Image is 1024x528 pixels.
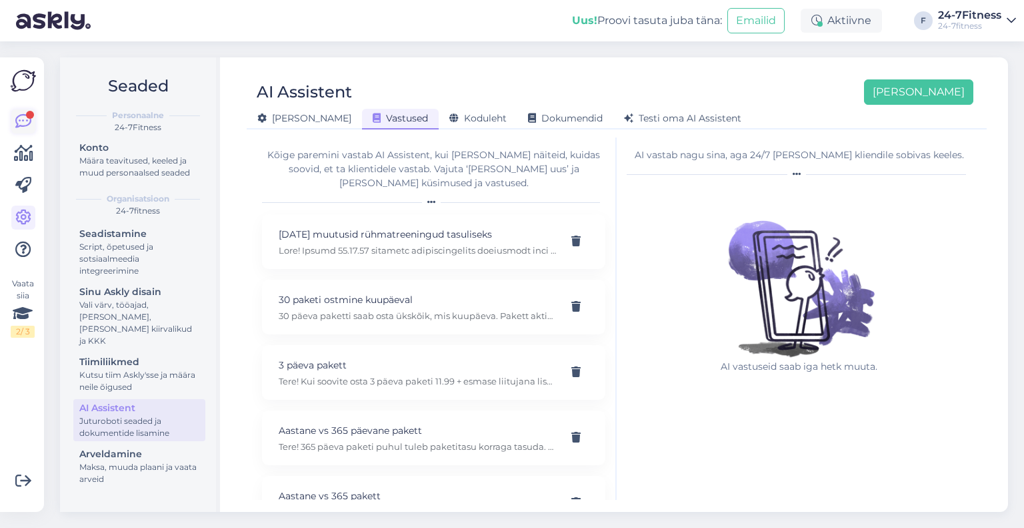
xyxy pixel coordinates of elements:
[79,227,199,241] div: Seadistamine
[107,193,169,205] b: Organisatsioon
[257,79,352,105] div: AI Assistent
[257,112,351,124] span: [PERSON_NAME]
[79,401,199,415] div: AI Assistent
[914,11,933,30] div: F
[73,139,205,181] a: KontoMäära teavitused, keeled ja muud personaalsed seaded
[73,445,205,487] a: ArveldamineMaksa, muuda plaani ja vaata arveid
[11,278,35,338] div: Vaata siia
[938,21,1001,31] div: 24-7fitness
[279,375,557,387] p: Tere! Kui soovite osta 3 päeva paketi 11.99 + esmase liitujana lisandub 10 eur liitumistasu, siis...
[279,441,557,453] p: Tere! 365 päeva paketi puhul tuleb paketitasu korraga tasuda. Aastase lepinguga paketi puhul on t...
[528,112,603,124] span: Dokumendid
[627,148,971,162] div: AI vastab nagu sina, aga 24/7 [PERSON_NAME] kliendile sobivas keeles.
[279,423,557,438] p: Aastane vs 365 päevane pakett
[279,244,557,256] p: Lore! Ipsumd 55.17.57 sitametc adipiscingelits doeiusmodt inci utlabo etdolorem aliquaenimad mi v...
[279,227,557,242] p: [DATE] muutusid rühmatreeningud tasuliseks
[279,358,557,372] p: 3 päeva pakett
[79,447,199,461] div: Arveldamine
[713,186,886,360] img: No qna
[801,9,882,33] div: Aktiivne
[624,112,741,124] span: Testi oma AI Assistent
[713,360,886,374] p: AI vastuseid saab iga hetk muuta.
[73,225,205,279] a: SeadistamineScript, õpetused ja sotsiaalmeedia integreerimine
[938,10,1016,31] a: 24-7Fitness24-7fitness
[727,8,785,33] button: Emailid
[373,112,428,124] span: Vastused
[71,205,205,217] div: 24-7fitness
[262,280,605,334] div: 30 paketi ostmine kuupäeval30 päeva paketti saab osta ükskõik, mis kuupäeva. Pakett aktiveerub ko...
[79,241,199,277] div: Script, õpetused ja sotsiaalmeedia integreerimine
[572,13,722,29] div: Proovi tasuta juba täna:
[11,68,36,93] img: Askly Logo
[262,411,605,465] div: Aastane vs 365 päevane pakettTere! 365 päeva paketi puhul tuleb paketitasu korraga tasuda. Aastas...
[572,14,597,27] b: Uus!
[79,369,199,393] div: Kutsu tiim Askly'sse ja määra neile õigused
[79,355,199,369] div: Tiimiliikmed
[79,299,199,347] div: Vali värv, tööajad, [PERSON_NAME], [PERSON_NAME] kiirvalikud ja KKK
[73,399,205,441] a: AI AssistentJuturoboti seaded ja dokumentide lisamine
[262,148,605,190] div: Kõige paremini vastab AI Assistent, kui [PERSON_NAME] näiteid, kuidas soovid, et ta klientidele v...
[73,353,205,395] a: TiimiliikmedKutsu tiim Askly'sse ja määra neile õigused
[79,415,199,439] div: Juturoboti seaded ja dokumentide lisamine
[279,489,557,503] p: Aastane vs 365 pakett
[11,326,35,338] div: 2 / 3
[79,285,199,299] div: Sinu Askly disain
[262,214,605,269] div: [DATE] muutusid rühmatreeningud tasuliseksLore! Ipsumd 55.17.57 sitametc adipiscingelits doeiusmo...
[73,283,205,349] a: Sinu Askly disainVali värv, tööajad, [PERSON_NAME], [PERSON_NAME] kiirvalikud ja KKK
[279,292,557,307] p: 30 paketi ostmine kuupäeval
[262,345,605,400] div: 3 päeva pakettTere! Kui soovite osta 3 päeva paketi 11.99 + esmase liitujana lisandub 10 eur liit...
[71,73,205,99] h2: Seaded
[79,141,199,155] div: Konto
[864,79,973,105] button: [PERSON_NAME]
[279,310,557,322] p: 30 päeva paketti saab osta ükskõik, mis kuupäeva. Pakett aktiveerub koheselt [PERSON_NAME] makse ...
[71,121,205,134] div: 24-7Fitness
[112,109,164,121] b: Personaalne
[79,155,199,179] div: Määra teavitused, keeled ja muud personaalsed seaded
[449,112,507,124] span: Koduleht
[938,10,1001,21] div: 24-7Fitness
[79,461,199,485] div: Maksa, muuda plaani ja vaata arveid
